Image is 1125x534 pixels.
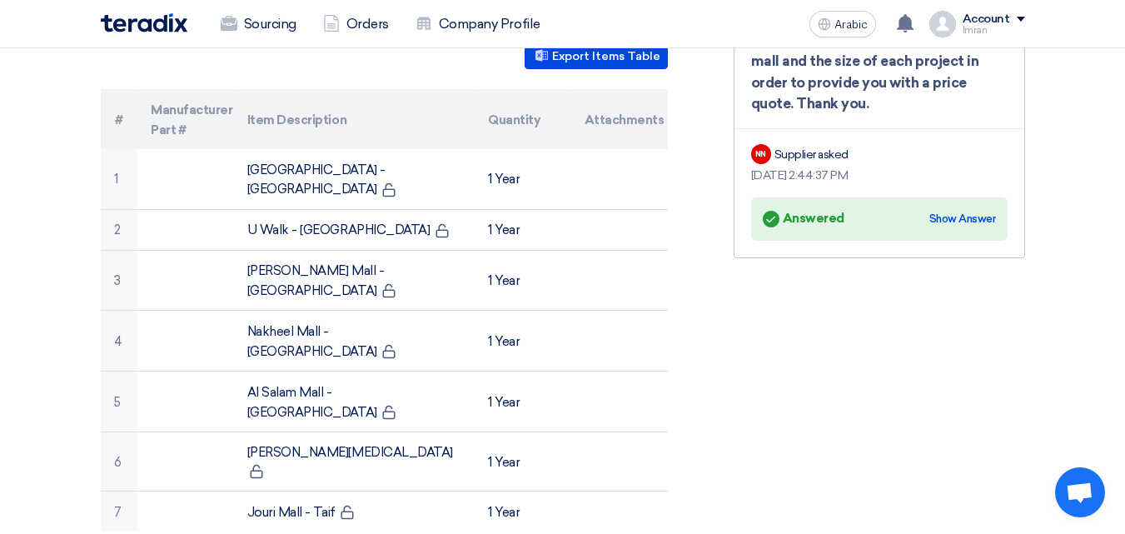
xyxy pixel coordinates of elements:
font: Orders [346,16,389,32]
font: [GEOGRAPHIC_DATA] - [GEOGRAPHIC_DATA] [247,162,386,197]
font: NN [755,149,766,158]
font: 1 [114,172,118,187]
button: Export Items Table [525,43,668,69]
font: Export Items Table [552,50,660,64]
button: Arabic [809,11,876,37]
font: 1 Year [488,505,520,520]
img: Teradix logo [101,13,187,32]
font: 1 Year [488,395,520,410]
a: Sourcing [207,6,310,42]
font: [PERSON_NAME][MEDICAL_DATA] [247,445,453,460]
font: Show Answer [929,212,996,225]
font: Manufacturer Part # [151,102,232,137]
font: 6 [114,455,122,470]
font: [DATE] 2:44:37 PM [751,168,849,182]
font: Peace be upon you. I need to know the projects required to maintain each mall and the size of eac... [751,10,1002,112]
font: 5 [114,395,121,410]
font: Answered [783,211,844,226]
font: Item Description [247,112,346,127]
font: 1 Year [488,334,520,349]
font: Supplier asked [774,147,849,162]
font: Account [963,12,1010,26]
font: Sourcing [244,16,296,32]
font: 1 Year [488,172,520,187]
img: profile_test.png [929,11,956,37]
font: Company Profile [439,16,540,32]
font: 3 [114,273,121,288]
font: Al Salam Mall - [GEOGRAPHIC_DATA] [247,385,377,420]
font: 1 Year [488,273,520,288]
font: 2 [114,222,121,237]
font: # [115,112,123,127]
font: U Walk - [GEOGRAPHIC_DATA] [247,222,431,237]
font: 7 [114,505,122,520]
font: 4 [114,334,122,349]
font: Nakheel Mall - [GEOGRAPHIC_DATA] [247,324,377,359]
font: [PERSON_NAME] Mall - [GEOGRAPHIC_DATA] [247,263,384,298]
font: 1 Year [488,455,520,470]
font: Quantity [488,112,540,127]
font: Arabic [834,17,868,32]
font: Attachments [585,112,665,127]
font: Jouri Mall - Taif [247,505,336,520]
a: Open chat [1055,467,1105,517]
font: 1 Year [488,222,520,237]
a: Orders [310,6,402,42]
font: Imran [963,25,988,36]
